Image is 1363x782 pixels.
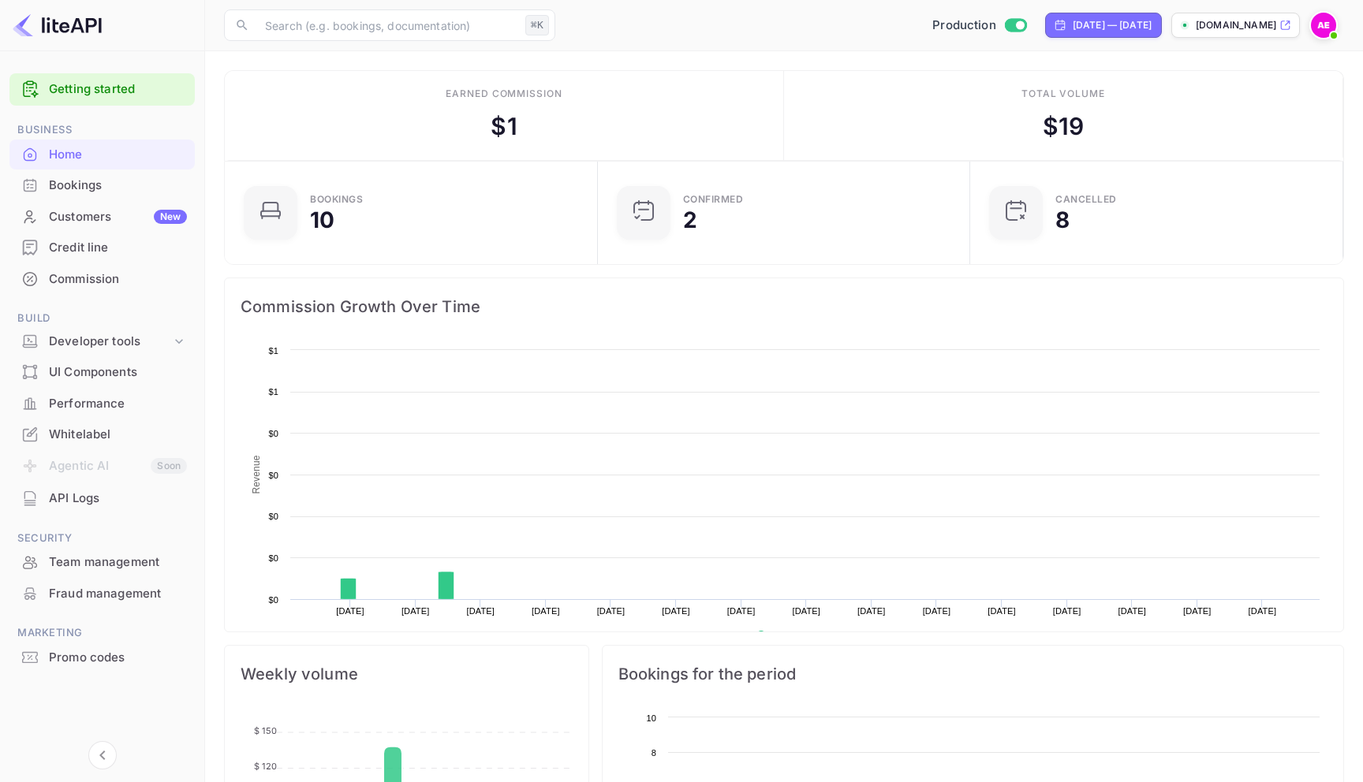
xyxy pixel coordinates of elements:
div: $ 1 [491,109,517,144]
a: Promo codes [9,642,195,672]
text: [DATE] [857,606,886,616]
text: $0 [268,553,278,563]
div: Team management [9,547,195,578]
div: $ 19 [1043,109,1084,144]
div: Bookings [9,170,195,201]
div: 8 [1055,209,1070,231]
text: $0 [268,471,278,480]
text: $1 [268,387,278,397]
div: Whitelabel [9,419,195,450]
div: CustomersNew [9,202,195,233]
div: UI Components [9,357,195,388]
div: Team management [49,553,187,572]
text: $0 [268,595,278,605]
text: [DATE] [988,606,1016,616]
div: 2 [683,209,697,231]
span: Marketing [9,624,195,642]
a: Whitelabel [9,419,195,449]
text: [DATE] [1118,606,1146,616]
div: New [154,210,187,224]
a: Performance [9,389,195,418]
input: Search (e.g. bookings, documentation) [256,9,519,41]
a: Credit line [9,233,195,262]
div: Credit line [9,233,195,263]
img: achraf Elkhaier [1311,13,1336,38]
text: [DATE] [532,606,560,616]
a: Bookings [9,170,195,199]
div: Credit line [49,239,187,257]
span: Security [9,530,195,547]
div: Bookings [310,195,363,204]
span: Production [932,17,996,35]
text: [DATE] [1183,606,1212,616]
img: LiteAPI logo [13,13,102,38]
a: UI Components [9,357,195,386]
div: API Logs [49,490,187,508]
a: API Logs [9,483,195,512]
span: Build [9,310,195,327]
div: Getting started [9,73,195,106]
text: 8 [651,748,655,758]
div: Click to change the date range period [1045,13,1162,38]
div: Home [9,140,195,170]
text: [DATE] [1249,606,1277,616]
span: Commission Growth Over Time [241,294,1328,319]
div: Fraud management [49,585,187,603]
text: $0 [268,429,278,438]
text: [DATE] [727,606,756,616]
div: CANCELLED [1055,195,1117,204]
tspan: $ 120 [254,761,277,772]
a: Team management [9,547,195,576]
text: [DATE] [466,606,495,616]
div: Whitelabel [49,426,187,444]
div: Confirmed [683,195,744,204]
text: $0 [268,512,278,521]
div: Switch to Sandbox mode [926,17,1033,35]
text: [DATE] [792,606,820,616]
div: ⌘K [525,15,549,35]
text: 10 [646,713,656,723]
div: Developer tools [9,328,195,356]
div: Home [49,146,187,164]
div: Developer tools [49,333,171,351]
div: Commission [49,270,187,289]
text: Revenue [771,631,812,642]
p: [DOMAIN_NAME] [1196,18,1276,32]
div: Promo codes [9,642,195,673]
span: Business [9,121,195,139]
div: 10 [310,209,334,231]
div: API Logs [9,483,195,514]
button: Collapse navigation [88,741,117,769]
text: [DATE] [662,606,690,616]
div: UI Components [49,363,187,382]
div: Performance [49,395,187,413]
a: Fraud management [9,579,195,608]
div: [DATE] — [DATE] [1073,18,1152,32]
text: $1 [268,346,278,356]
text: [DATE] [336,606,364,616]
text: [DATE] [401,606,430,616]
div: Total volume [1021,87,1106,101]
div: Bookings [49,177,187,195]
span: Bookings for the period [618,661,1328,687]
div: Performance [9,389,195,419]
div: Commission [9,264,195,295]
a: Commission [9,264,195,293]
text: Revenue [251,455,262,493]
a: Getting started [49,80,187,99]
div: Customers [49,208,187,226]
div: Earned commission [446,87,562,101]
text: [DATE] [923,606,951,616]
span: Weekly volume [241,661,573,687]
div: Promo codes [49,649,187,667]
a: CustomersNew [9,202,195,231]
div: Fraud management [9,579,195,609]
tspan: $ 150 [254,725,277,736]
text: [DATE] [1053,606,1081,616]
text: [DATE] [597,606,625,616]
a: Home [9,140,195,169]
